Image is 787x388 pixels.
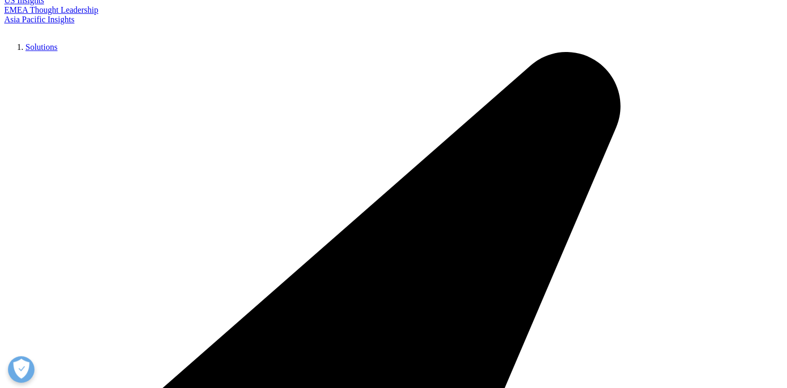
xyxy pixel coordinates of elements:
[8,356,34,383] button: Open Preferences
[4,15,74,24] a: Asia Pacific Insights
[25,42,57,51] a: Solutions
[4,5,98,14] a: EMEA Thought Leadership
